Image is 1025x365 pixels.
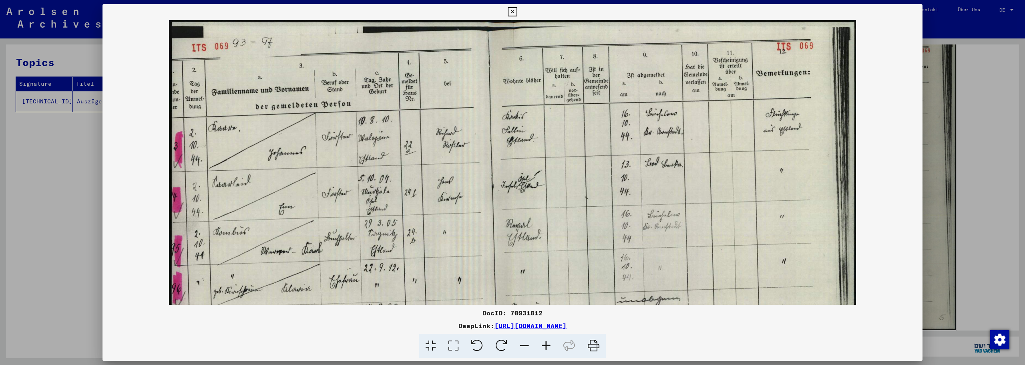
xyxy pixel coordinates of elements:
div: Zustimmung ändern [990,330,1009,349]
img: Zustimmung ändern [990,330,1009,349]
div: DocID: 70931812 [102,308,922,318]
a: [URL][DOMAIN_NAME] [494,322,567,330]
div: DeepLink: [102,321,922,331]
